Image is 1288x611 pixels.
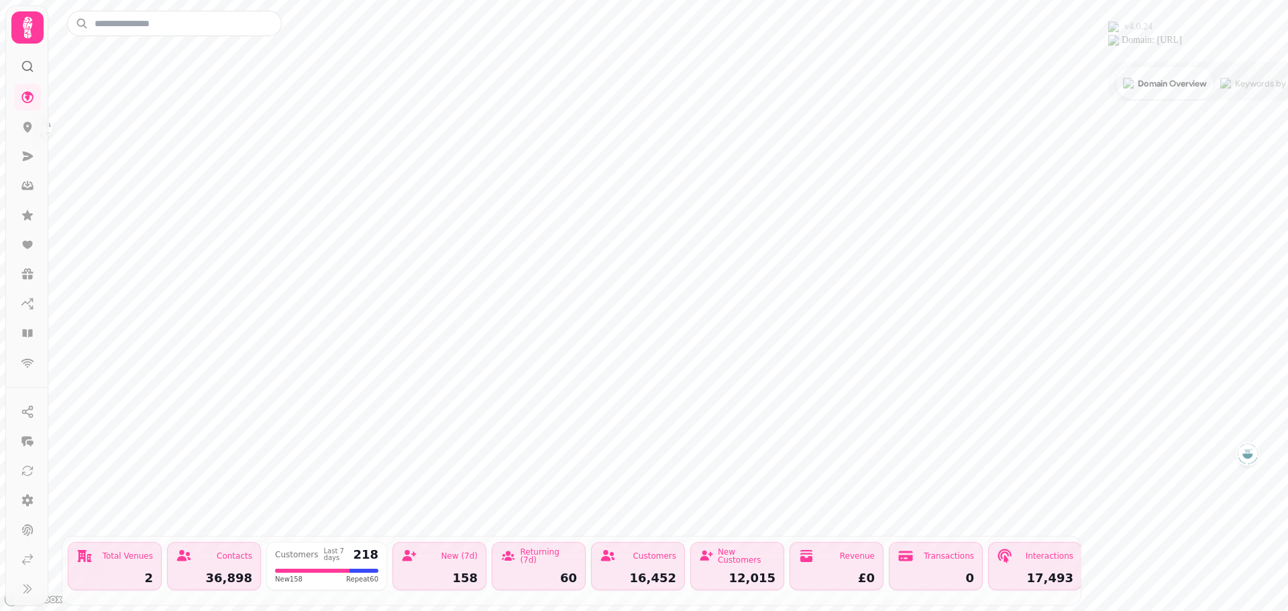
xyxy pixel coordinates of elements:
img: website_grey.svg [21,35,32,46]
div: Total Venues [103,552,153,560]
div: Last 7 days [324,548,348,561]
div: 36,898 [176,572,252,584]
div: v 4.0.24 [38,21,66,32]
img: tab_domain_overview_orange.svg [36,78,47,89]
div: £0 [798,572,875,584]
div: Domain Overview [51,79,120,88]
a: Mapbox logo [4,592,63,607]
div: New Customers [718,548,775,564]
div: Keywords by Traffic [148,79,226,88]
div: 158 [401,572,478,584]
img: tab_keywords_by_traffic_grey.svg [133,78,144,89]
div: 218 [353,549,378,561]
div: 60 [500,572,577,584]
div: 17,493 [997,572,1073,584]
div: Revenue [840,552,875,560]
div: 12,015 [699,572,775,584]
div: 2 [76,572,153,584]
div: 16,452 [600,572,676,584]
img: logo_orange.svg [21,21,32,32]
div: Transactions [924,552,974,560]
div: 0 [898,572,974,584]
div: Customers [633,552,676,560]
div: Contacts [217,552,252,560]
span: New 158 [275,574,303,584]
div: Customers [275,551,319,559]
div: Interactions [1026,552,1073,560]
div: Domain: [URL] [35,35,95,46]
div: Returning (7d) [520,548,577,564]
div: New (7d) [441,552,478,560]
span: Repeat 60 [346,574,378,584]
